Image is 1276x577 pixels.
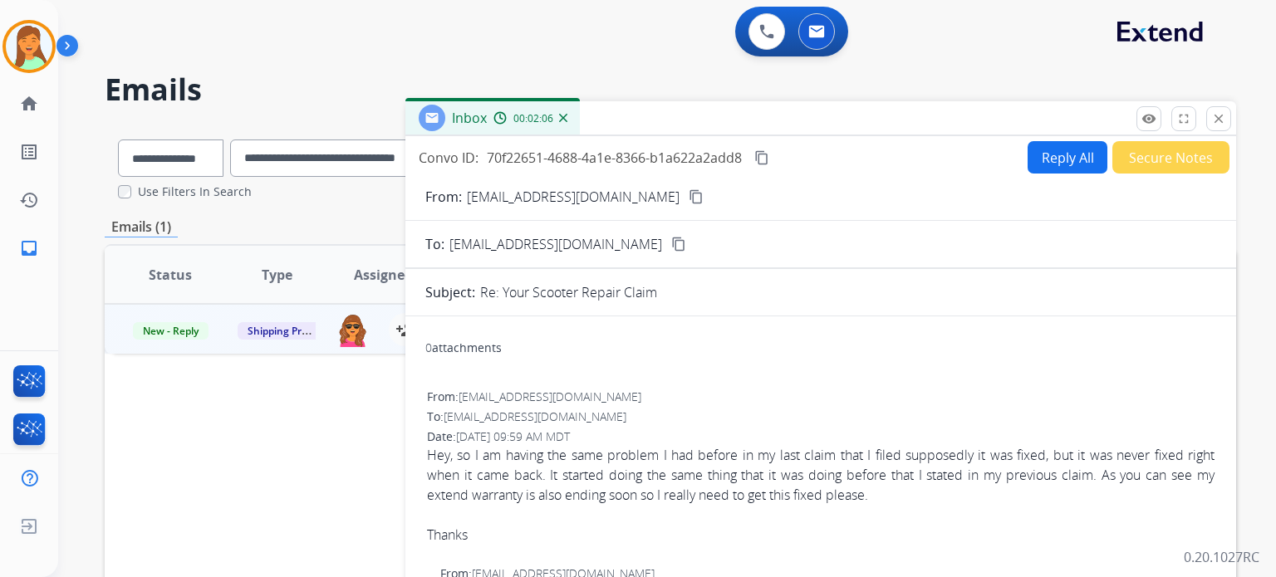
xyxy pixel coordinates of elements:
p: Re: Your Scooter Repair Claim [480,282,657,302]
p: 0.20.1027RC [1184,547,1259,567]
mat-icon: content_copy [671,237,686,252]
span: [EMAIL_ADDRESS][DOMAIN_NAME] [444,408,626,424]
img: avatar [6,23,52,70]
span: [DATE] 09:59 AM MDT [456,428,570,444]
span: Status [149,265,192,285]
mat-icon: history [19,190,39,210]
mat-icon: home [19,94,39,114]
p: Subject: [425,282,475,302]
h2: Emails [105,73,1236,106]
mat-icon: content_copy [754,150,769,165]
span: [EMAIL_ADDRESS][DOMAIN_NAME] [459,389,641,404]
mat-icon: fullscreen [1176,111,1191,126]
mat-icon: content_copy [689,189,704,204]
p: Emails (1) [105,217,178,237]
span: 70f22651-4688-4a1e-8366-b1a622a2add8 [487,149,742,167]
span: Shipping Protection [238,322,351,340]
div: From: [427,389,1215,405]
button: Reply All [1028,141,1107,174]
mat-icon: close [1211,111,1226,126]
mat-icon: inbox [19,238,39,258]
p: From: [425,187,462,207]
div: Thanks [427,525,1215,545]
p: To: [425,234,444,254]
span: Type [262,265,292,285]
mat-icon: person_add [395,320,415,340]
span: New - Reply [133,322,209,340]
span: [EMAIL_ADDRESS][DOMAIN_NAME] [449,234,662,254]
span: 00:02:06 [513,112,553,125]
p: Convo ID: [419,148,478,168]
button: Secure Notes [1112,141,1229,174]
label: Use Filters In Search [138,183,252,200]
div: Date: [427,428,1215,445]
mat-icon: remove_red_eye [1141,111,1156,126]
span: Inbox [452,109,487,127]
div: To: [427,408,1215,425]
mat-icon: list_alt [19,142,39,162]
img: agent-avatar [336,313,369,347]
span: Assignee [354,265,412,285]
p: [EMAIL_ADDRESS][DOMAIN_NAME] [467,187,680,207]
div: attachments [425,340,502,356]
span: Hey, so I am having the same problem I had before in my last claim that I filed supposedly it was... [427,445,1215,545]
span: 0 [425,340,432,355]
